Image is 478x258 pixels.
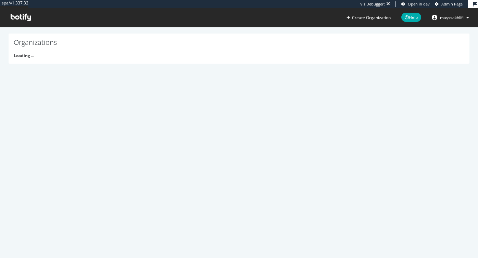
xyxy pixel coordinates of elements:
a: Open in dev [401,1,430,7]
button: mayssakhlifi [426,12,475,23]
strong: Loading ... [14,53,34,59]
span: mayssakhlifi [440,15,464,21]
h1: Organizations [14,39,464,49]
div: Viz Debugger: [360,1,385,7]
a: Admin Page [435,1,463,7]
span: Open in dev [408,1,430,7]
button: Create Organization [346,14,391,21]
span: Admin Page [441,1,463,7]
span: Help [401,13,421,22]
